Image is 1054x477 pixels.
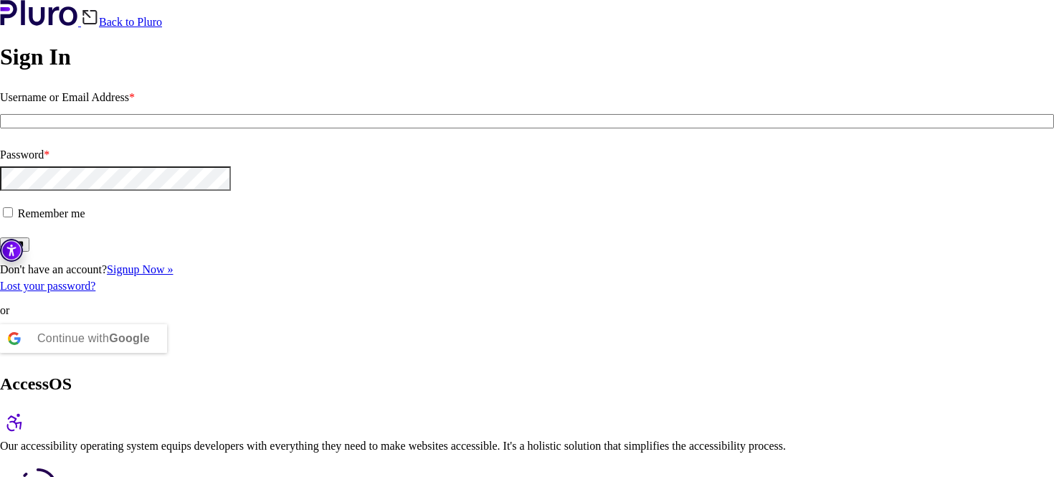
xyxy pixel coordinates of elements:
img: Back icon [81,9,99,26]
input: Remember me [3,207,13,217]
a: Signup Now » [107,263,173,275]
a: Back to Pluro [81,16,162,28]
div: Continue with [37,324,150,353]
b: Google [109,332,150,344]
